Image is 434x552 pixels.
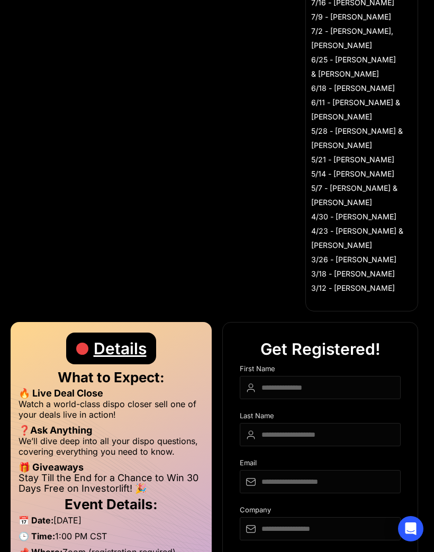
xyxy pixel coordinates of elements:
strong: What to Expect: [58,369,165,385]
li: Watch a world-class dispo closer sell one of your deals live in action! [19,399,204,425]
strong: 🔥 Live Deal Close [19,388,103,399]
div: Get Registered! [260,333,381,365]
div: Open Intercom Messenger [398,516,423,541]
strong: Event Details: [65,496,158,512]
strong: 🕒 Time: [19,531,55,541]
li: [DATE] [19,515,204,531]
li: We’ll dive deep into all your dispo questions, covering everything you need to know. [19,436,204,462]
div: Company [240,506,401,517]
li: Stay Till the End for a Chance to Win 30 Days Free on Investorlift! 🎉 [19,473,204,494]
strong: 🎁 Giveaways [19,462,84,473]
div: Details [94,333,147,364]
strong: ❓Ask Anything [19,425,92,436]
li: 1:00 PM CST [19,531,204,547]
div: First Name [240,365,401,376]
strong: 📅 Date: [19,515,53,526]
div: Last Name [240,412,401,423]
div: Email [240,459,401,470]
